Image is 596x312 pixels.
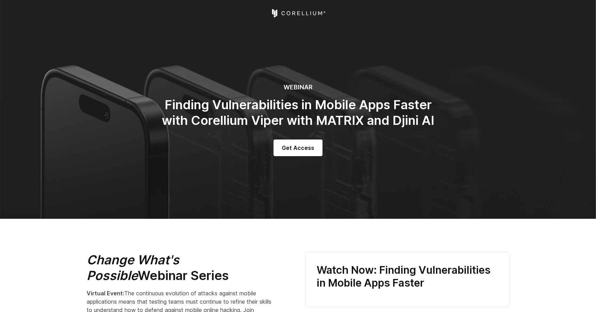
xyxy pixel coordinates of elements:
h6: WEBINAR [159,83,437,91]
h2: Finding Vulnerabilities in Mobile Apps Faster with Corellium Viper with MATRIX and Djini AI [159,97,437,128]
span: Get Access [282,144,314,152]
h3: Watch Now: Finding Vulnerabilities in Mobile Apps Faster [317,264,498,290]
strong: Virtual Event: [87,290,124,297]
em: Change What's Possible [87,252,179,283]
a: Corellium Home [270,9,326,17]
a: Get Access [273,139,323,156]
h2: Webinar Series [87,252,275,283]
